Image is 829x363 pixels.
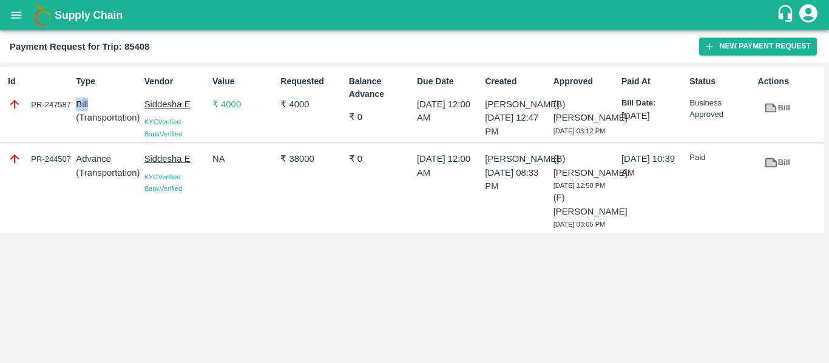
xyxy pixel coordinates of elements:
p: [DATE] 12:47 PM [485,111,548,138]
p: Due Date [417,75,480,88]
p: ₹ 4000 [280,98,343,111]
p: Siddesha E [144,98,208,111]
p: [DATE] [621,109,685,122]
a: Supply Chain [55,7,776,24]
p: [PERSON_NAME] [485,152,548,165]
p: Type [76,75,139,88]
p: (B) [PERSON_NAME] [553,98,617,125]
p: ₹ 0 [349,110,412,124]
p: [DATE] 12:00 AM [417,98,480,125]
p: Bill [76,98,139,111]
p: Business Approved [689,98,753,120]
p: (F) [PERSON_NAME] [553,191,617,218]
div: customer-support [776,4,797,26]
div: PR-244507 [8,152,71,165]
button: New Payment Request [699,38,817,55]
p: (B) [PERSON_NAME] [553,152,617,179]
p: Advance [76,152,139,165]
span: [DATE] 12:50 PM [553,182,606,189]
p: Bill Date: [621,98,685,109]
p: [PERSON_NAME] [485,98,548,111]
p: ( Transportation ) [76,166,139,179]
div: PR-247587 [8,98,71,111]
p: [DATE] 10:39 AM [621,152,685,179]
p: NA [212,152,276,165]
p: ₹ 38000 [280,152,343,165]
p: Paid [689,152,753,164]
p: ( Transportation ) [76,111,139,124]
p: Created [485,75,548,88]
p: Id [8,75,71,88]
span: [DATE] 03:05 PM [553,221,606,228]
p: Requested [280,75,343,88]
p: Siddesha E [144,152,208,165]
p: Paid At [621,75,685,88]
p: Balance Advance [349,75,412,101]
p: ₹ 0 [349,152,412,165]
button: open drawer [2,1,30,29]
div: account of current user [797,2,819,28]
span: Bank Verified [144,130,182,138]
a: Bill [758,98,797,119]
p: Actions [758,75,821,88]
p: Vendor [144,75,208,88]
span: KYC Verified [144,118,181,125]
p: Value [212,75,276,88]
p: Status [689,75,753,88]
b: Supply Chain [55,9,123,21]
a: Bill [758,152,797,173]
p: [DATE] 12:00 AM [417,152,480,179]
p: Approved [553,75,617,88]
span: Bank Verified [144,185,182,192]
p: [DATE] 08:33 PM [485,166,548,193]
img: logo [30,3,55,27]
b: Payment Request for Trip: 85408 [10,42,149,52]
p: ₹ 4000 [212,98,276,111]
span: [DATE] 03:12 PM [553,127,606,135]
span: KYC Verified [144,173,181,181]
